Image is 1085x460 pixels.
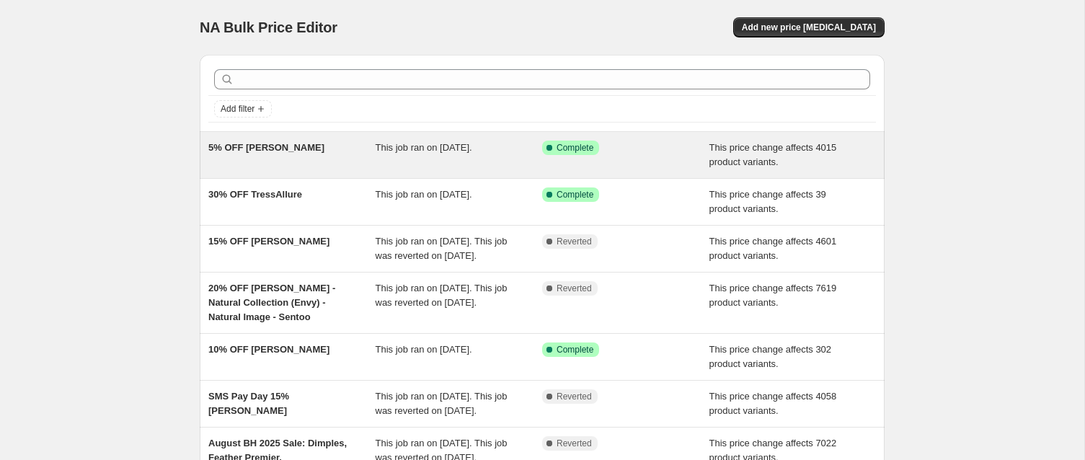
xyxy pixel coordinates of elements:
span: This job ran on [DATE]. This job was reverted on [DATE]. [376,236,508,261]
span: This job ran on [DATE]. This job was reverted on [DATE]. [376,283,508,308]
span: This price change affects 4015 product variants. [709,142,837,167]
span: 5% OFF [PERSON_NAME] [208,142,324,153]
span: Add new price [MEDICAL_DATA] [742,22,876,33]
span: 20% OFF [PERSON_NAME] - Natural Collection (Envy) - Natural Image - Sentoo [208,283,335,322]
span: 15% OFF [PERSON_NAME] [208,236,329,247]
span: Complete [557,344,593,355]
span: This price change affects 39 product variants. [709,189,826,214]
span: This job ran on [DATE]. [376,344,472,355]
span: Reverted [557,438,592,449]
span: SMS Pay Day 15% [PERSON_NAME] [208,391,289,416]
span: This job ran on [DATE]. [376,189,472,200]
span: Reverted [557,236,592,247]
span: Complete [557,189,593,200]
span: This price change affects 4058 product variants. [709,391,837,416]
span: 10% OFF [PERSON_NAME] [208,344,329,355]
span: Complete [557,142,593,154]
span: This job ran on [DATE]. This job was reverted on [DATE]. [376,391,508,416]
span: Reverted [557,283,592,294]
span: 30% OFF TressAllure [208,189,302,200]
span: This price change affects 7619 product variants. [709,283,837,308]
span: Reverted [557,391,592,402]
span: This price change affects 302 product variants. [709,344,832,369]
span: NA Bulk Price Editor [200,19,337,35]
button: Add new price [MEDICAL_DATA] [733,17,885,37]
span: This price change affects 4601 product variants. [709,236,837,261]
span: Add filter [221,103,254,115]
span: This job ran on [DATE]. [376,142,472,153]
button: Add filter [214,100,272,118]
